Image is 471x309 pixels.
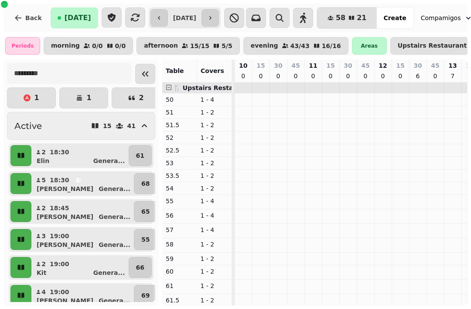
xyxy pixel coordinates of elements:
button: evening43/4316/16 [243,37,348,55]
button: 65 [134,201,157,222]
p: 0 [240,72,247,80]
p: 43 / 43 [290,43,310,49]
p: Elin [37,156,49,165]
p: 15 [396,61,404,70]
p: 45 [291,61,300,70]
button: 219:00KitGenera... [33,257,127,278]
p: 51.5 [166,121,194,129]
p: 1 - 2 [201,267,229,276]
button: 1 [59,87,108,108]
p: 54 [166,184,194,193]
p: evening [251,42,278,49]
p: 0 [362,72,369,80]
p: 12 [379,61,387,70]
p: 0 / 0 [92,43,103,49]
p: 1 [34,94,39,101]
span: Create [383,15,406,21]
button: morning0/00/0 [44,37,133,55]
button: Create [376,7,413,28]
p: 45 [361,61,369,70]
p: 53.5 [166,171,194,180]
p: [PERSON_NAME] [37,240,93,249]
p: 60 [166,267,194,276]
p: 18:30 [50,148,69,156]
button: 218:45[PERSON_NAME]Genera... [33,201,132,222]
p: 57 [166,226,194,234]
p: 19:00 [50,288,69,296]
p: 55 [141,235,150,244]
p: 55 [166,197,194,205]
p: Genera ... [99,212,130,221]
p: 0 [397,72,404,80]
p: 1 - 2 [201,146,229,155]
h2: Active [14,120,42,132]
p: Kit [37,268,46,277]
p: [PERSON_NAME] [37,296,93,305]
p: Genera ... [93,268,125,277]
p: 45 [431,61,439,70]
p: 4 [41,288,46,296]
p: 16 / 16 [322,43,341,49]
button: 1 [7,87,56,108]
p: 0 / 0 [115,43,126,49]
p: 18:30 [50,176,69,184]
p: 0 [310,72,317,80]
p: 15 [103,123,111,129]
p: 68 [141,179,150,188]
p: 66 [136,263,144,272]
span: 🍴 Upstairs Restaurant [173,84,252,91]
p: 1 [86,94,91,101]
button: 61 [129,145,152,166]
button: [DATE] [51,7,98,28]
p: 53 [166,159,194,167]
p: 65 [141,207,150,216]
button: Back [7,7,49,28]
button: Active1541 [7,112,155,140]
p: 52 [166,133,194,142]
p: 0 [379,72,386,80]
button: afternoon15/155/5 [137,37,240,55]
button: 2 [112,87,160,108]
p: 0 [327,72,334,80]
button: 218:30ElinGenera... [33,145,127,166]
p: 52.5 [166,146,194,155]
p: 6 [414,72,421,80]
button: 319:00[PERSON_NAME]Genera... [33,229,132,250]
p: 1 - 2 [201,240,229,249]
p: morning [51,42,80,49]
p: 15 [326,61,334,70]
p: 1 - 2 [201,254,229,263]
p: Genera ... [99,184,130,193]
p: Upstairs Restaurant [398,42,467,49]
p: 0 [292,72,299,80]
p: 61 [166,281,194,290]
p: 1 - 4 [201,226,229,234]
p: 15 [256,61,265,70]
p: 30 [413,61,422,70]
p: 58 [166,240,194,249]
p: 1 - 2 [201,281,229,290]
p: 41 [127,123,136,129]
p: 19:00 [50,260,69,268]
p: 50 [166,95,194,104]
p: 0 [275,72,282,80]
button: 66 [129,257,152,278]
button: 5821 [317,7,377,28]
button: 69 [134,285,157,306]
p: 61.5 [166,296,194,305]
div: Periods [5,37,40,55]
p: Genera ... [99,240,130,249]
p: 61 [136,151,144,160]
p: 2 [41,148,46,156]
button: 68 [134,173,157,194]
p: 1 - 2 [201,184,229,193]
p: 1 - 2 [201,121,229,129]
p: 19:00 [50,232,69,240]
button: 518:30[PERSON_NAME]Genera... [33,173,132,194]
span: 58 [336,14,345,21]
p: 30 [274,61,282,70]
p: 3 [41,232,46,240]
p: 30 [344,61,352,70]
p: 18:45 [50,204,69,212]
p: 1 - 2 [201,108,229,117]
